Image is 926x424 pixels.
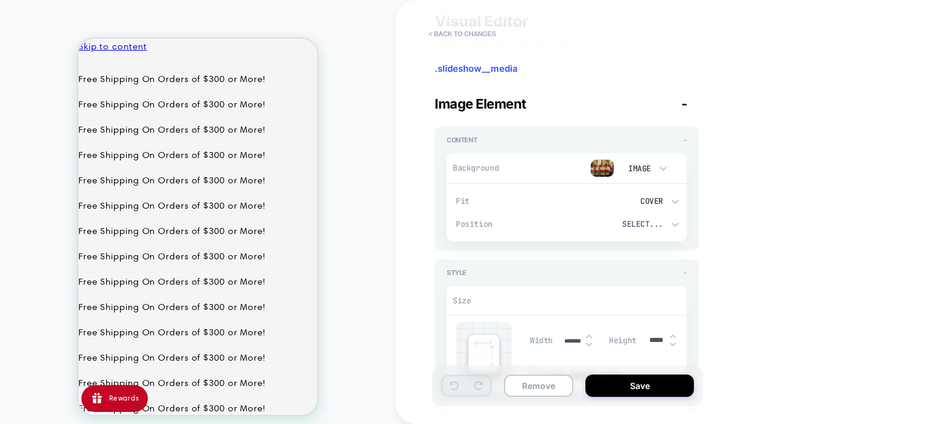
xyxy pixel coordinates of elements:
span: Image Element [435,96,526,112]
div: Select... [583,219,664,229]
button: Remove [504,375,573,397]
span: Size [453,296,471,306]
span: - [684,136,687,144]
span: Visual Editor [435,12,529,30]
img: edit [473,339,496,370]
span: Width [530,335,553,346]
div: Image [626,163,651,174]
span: Fit [456,196,572,206]
img: down [586,342,592,347]
span: - [681,96,687,112]
span: Position [456,219,572,229]
button: < Back to changes [423,24,502,43]
img: preview [590,159,614,177]
img: down [670,342,676,347]
span: Background [453,163,506,173]
img: up [670,334,676,339]
button: Save [585,375,694,397]
img: up [586,334,592,339]
div: Cover [583,196,664,206]
span: Style [447,268,467,277]
span: Spacing [453,411,485,421]
span: Content [447,136,477,144]
span: Height [609,335,637,346]
span: .slideshow__media [435,63,699,75]
span: - [684,268,687,277]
